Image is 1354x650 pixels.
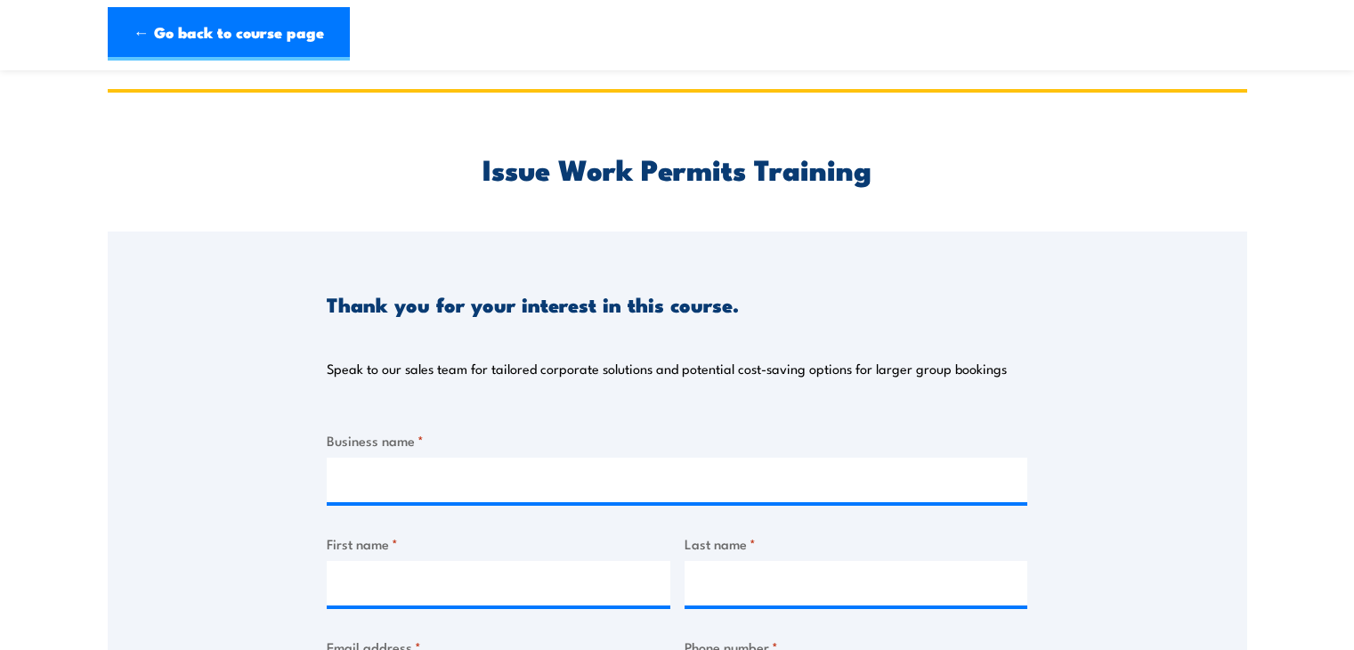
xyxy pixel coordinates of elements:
p: Speak to our sales team for tailored corporate solutions and potential cost-saving options for la... [327,360,1007,378]
label: Last name [685,533,1028,554]
h2: Issue Work Permits Training [327,156,1027,181]
label: First name [327,533,670,554]
label: Business name [327,430,1027,451]
h3: Thank you for your interest in this course. [327,294,739,314]
a: ← Go back to course page [108,7,350,61]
